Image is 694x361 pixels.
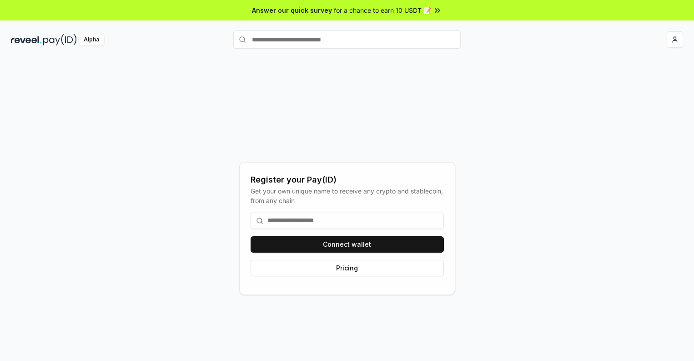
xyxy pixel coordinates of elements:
span: for a chance to earn 10 USDT 📝 [334,5,431,15]
div: Register your Pay(ID) [251,173,444,186]
img: reveel_dark [11,34,41,46]
div: Alpha [79,34,104,46]
span: Answer our quick survey [252,5,332,15]
button: Pricing [251,260,444,276]
div: Get your own unique name to receive any crypto and stablecoin, from any chain [251,186,444,205]
img: pay_id [43,34,77,46]
button: Connect wallet [251,236,444,253]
